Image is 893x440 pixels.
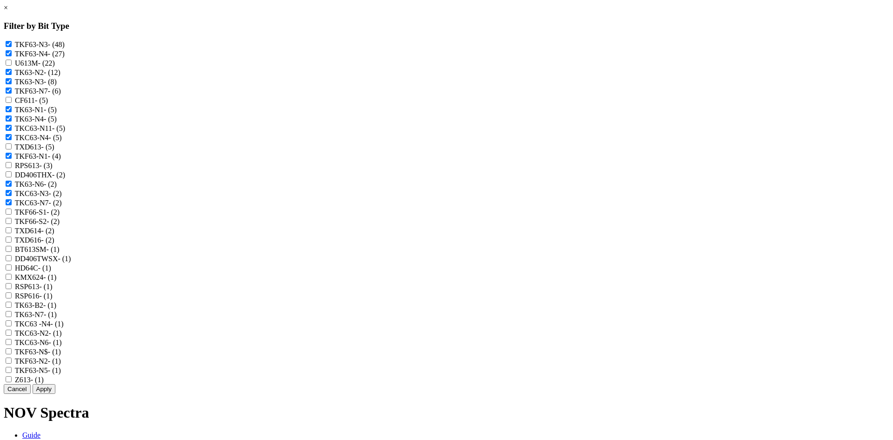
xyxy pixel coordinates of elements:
label: KMX624 [15,273,56,281]
span: - (2) [44,180,57,188]
label: TKF63-N2 [15,357,61,365]
span: - (1) [43,301,56,309]
label: TXD613 [15,143,54,151]
span: - (48) [48,41,65,48]
span: - (1) [31,376,44,384]
span: - (2) [41,227,54,235]
label: RSP613 [15,283,52,291]
span: - (5) [44,115,57,123]
label: TK63-N1 [15,106,57,114]
span: - (5) [35,96,48,104]
span: - (1) [39,292,52,300]
h3: Filter by Bit Type [4,21,889,31]
label: Z613 [15,376,44,384]
span: - (5) [44,106,57,114]
label: BT613SM [15,245,60,253]
label: TKC63-N11 [15,124,65,132]
label: TKF63-N$ [15,348,61,356]
span: - (1) [48,357,61,365]
label: DD406TWSX [15,255,71,263]
span: - (1) [58,255,71,263]
span: - (5) [52,124,65,132]
label: TKF66-S1 [15,208,60,216]
span: - (1) [51,320,64,328]
label: HD64C [15,264,51,272]
span: - (1) [49,329,62,337]
label: TKC63-N7 [15,199,62,207]
label: TKC63-N3 [15,190,62,197]
label: TKF63-N1 [15,152,61,160]
label: U613M [15,59,55,67]
h1: NOV Spectra [4,404,889,421]
label: TKF63-N3 [15,41,65,48]
label: TK63-N3 [15,78,57,86]
button: Apply [33,384,55,394]
span: - (1) [48,348,61,356]
label: TK63-N4 [15,115,57,123]
span: - (5) [41,143,54,151]
span: - (1) [47,245,60,253]
span: - (1) [43,273,56,281]
label: TK63-N2 [15,68,60,76]
a: × [4,4,8,12]
label: TKF63-N7 [15,87,61,95]
span: - (2) [49,199,62,207]
label: TK63-N6 [15,180,57,188]
span: - (4) [48,152,61,160]
label: TK63-B2 [15,301,56,309]
label: TKC63-N2 [15,329,62,337]
label: RPS613 [15,162,52,169]
label: TXD614 [15,227,54,235]
span: - (1) [44,311,57,318]
label: TKC63 -N4 [15,320,64,328]
span: - (27) [48,50,65,58]
label: TKF63-N5 [15,366,61,374]
label: TKF66-S2 [15,217,60,225]
span: - (2) [41,236,54,244]
span: - (2) [47,217,60,225]
span: - (1) [49,338,62,346]
span: - (12) [44,68,60,76]
span: - (2) [52,171,65,179]
label: TKC63-N6 [15,338,62,346]
label: TK63-N7 [15,311,57,318]
label: CF611 [15,96,48,104]
label: TKF63-N4 [15,50,65,58]
label: DD406THX [15,171,65,179]
span: Guide [22,431,40,439]
span: - (2) [49,190,62,197]
span: - (1) [38,264,51,272]
span: - (2) [47,208,60,216]
span: - (3) [39,162,52,169]
label: TKC63-N4 [15,134,62,142]
span: - (1) [48,366,61,374]
label: RSP616 [15,292,52,300]
span: - (6) [48,87,61,95]
label: TXD616 [15,236,54,244]
span: - (8) [44,78,57,86]
span: - (5) [49,134,62,142]
span: - (1) [39,283,52,291]
button: Cancel [4,384,31,394]
span: - (22) [38,59,55,67]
